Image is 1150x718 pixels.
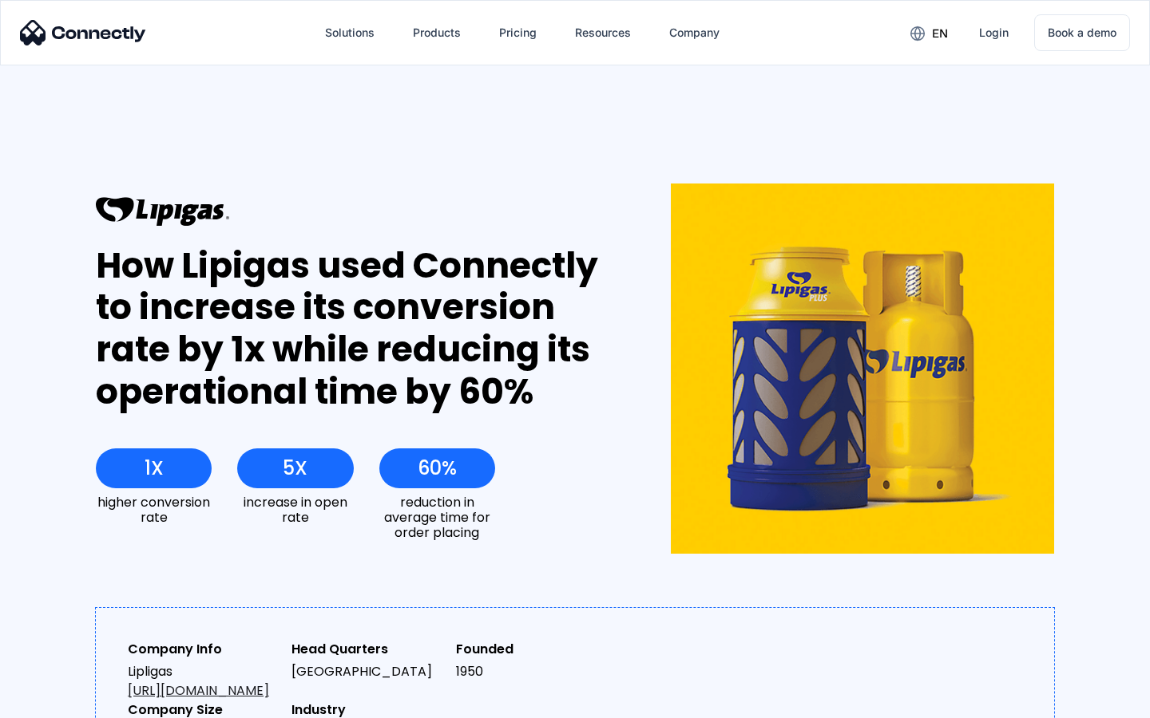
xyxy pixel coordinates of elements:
a: Pricing [486,14,549,52]
div: How Lipigas used Connectly to increase its conversion rate by 1x while reducing its operational t... [96,245,613,413]
a: Book a demo [1034,14,1130,51]
div: Pricing [499,22,537,44]
div: Company Info [128,640,279,659]
a: Login [966,14,1021,52]
div: en [932,22,948,45]
div: 5X [283,457,307,479]
div: 1950 [456,662,607,681]
div: [GEOGRAPHIC_DATA] [291,662,442,681]
div: Founded [456,640,607,659]
div: higher conversion rate [96,495,212,525]
div: Login [979,22,1009,44]
a: [URL][DOMAIN_NAME] [128,681,269,700]
div: 60% [418,457,457,479]
div: Resources [575,22,631,44]
div: Lipligas [128,662,279,700]
div: Products [413,22,461,44]
div: increase in open rate [237,495,353,525]
img: Connectly Logo [20,20,146,45]
div: Solutions [325,22,375,44]
ul: Language list [32,690,96,712]
div: 1X [145,457,164,479]
div: Company [669,22,720,44]
div: Head Quarters [291,640,442,659]
aside: Language selected: English [16,690,96,712]
div: reduction in average time for order placing [379,495,495,541]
